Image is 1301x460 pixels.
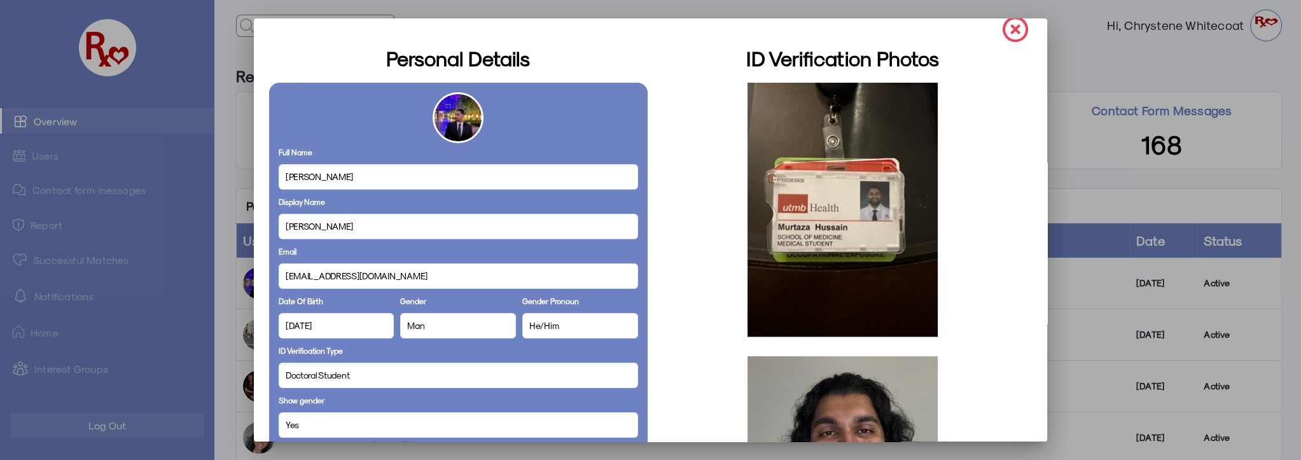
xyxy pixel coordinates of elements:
h3: Personal Details [386,43,530,73]
label: Full Name [279,146,312,158]
span: [PERSON_NAME] [286,220,353,233]
label: Gender [400,295,426,307]
span: Yes [286,418,299,431]
span: He/Him [529,319,559,332]
label: Date Of Birth [279,295,323,307]
h3: ID Verification Photos [746,43,939,73]
label: ID Verification Type [279,345,343,356]
span: Doctoral Student [286,368,350,382]
span: [DATE] [286,319,312,332]
label: Gender Pronoun [522,295,579,307]
label: Email [279,246,296,257]
span: [PERSON_NAME] [286,170,353,183]
span: [EMAIL_ADDRESS][DOMAIN_NAME] [286,269,428,282]
label: Show gender [279,394,324,406]
label: Display Name [279,196,325,207]
span: Man [407,319,424,332]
